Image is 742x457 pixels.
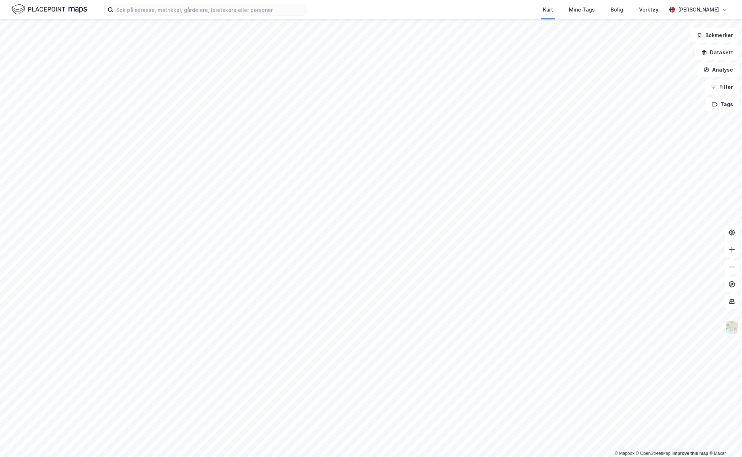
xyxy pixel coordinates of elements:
button: Datasett [695,45,739,60]
div: Verktøy [639,5,659,14]
div: [PERSON_NAME] [678,5,719,14]
div: Kart [543,5,553,14]
a: OpenStreetMap [636,451,671,456]
input: Søk på adresse, matrikkel, gårdeiere, leietakere eller personer [113,4,306,15]
button: Filter [705,80,739,94]
button: Bokmerker [691,28,739,42]
button: Tags [706,97,739,112]
iframe: Chat Widget [706,422,742,457]
div: Bolig [611,5,623,14]
button: Analyse [697,63,739,77]
a: Mapbox [615,451,634,456]
img: Z [725,321,739,334]
div: Mine Tags [569,5,595,14]
img: logo.f888ab2527a4732fd821a326f86c7f29.svg [12,3,87,16]
div: Kontrollprogram for chat [706,422,742,457]
a: Improve this map [673,451,708,456]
